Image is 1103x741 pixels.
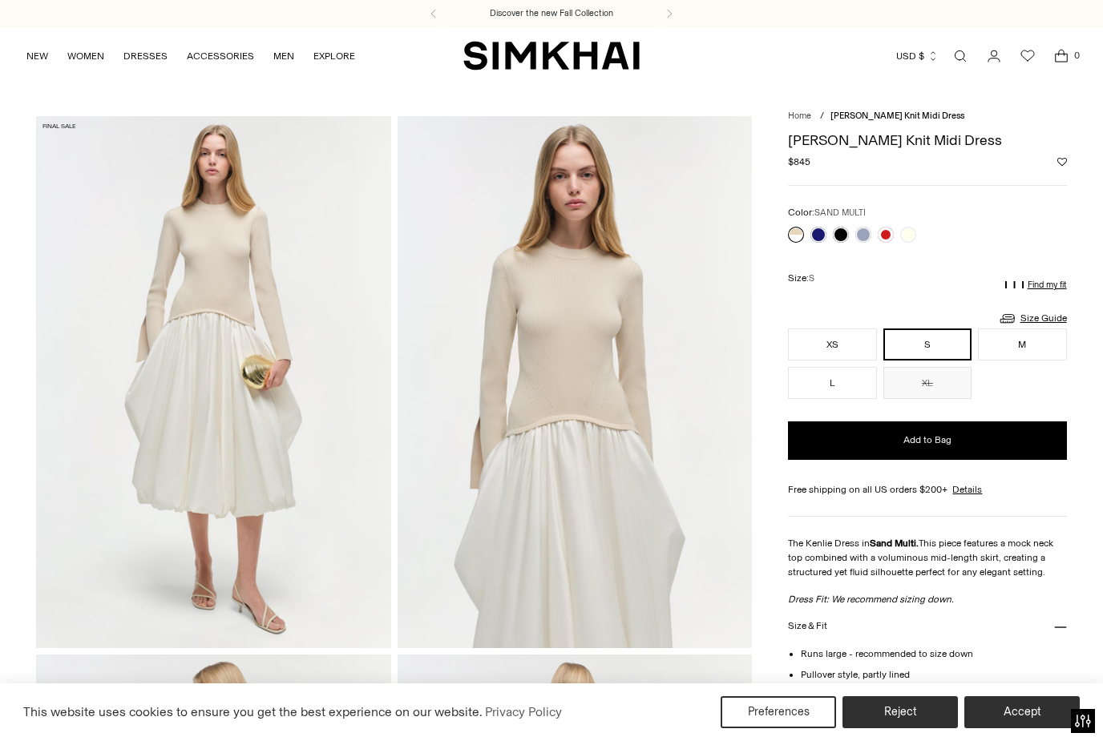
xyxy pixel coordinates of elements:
[883,328,972,360] button: S
[483,700,564,724] a: Privacy Policy (opens in a new tab)
[978,328,1066,360] button: M
[788,133,1066,147] h1: [PERSON_NAME] Knit Midi Dress
[398,116,752,647] img: Kenlie Taffeta Knit Midi Dress
[788,621,826,631] h3: Size & Fit
[820,110,824,123] div: /
[788,606,1066,647] button: Size & Fit
[870,538,919,549] strong: Sand Multi.
[788,482,1066,497] div: Free shipping on all US orders $200+
[814,207,866,218] span: SAND MULTI
[721,696,836,728] button: Preferences
[788,328,876,360] button: XS
[801,646,1066,661] li: Runs large - recommended to size down
[23,704,483,719] span: This website uses cookies to ensure you get the best experience on our website.
[788,421,1066,460] button: Add to Bag
[1069,48,1084,62] span: 0
[1012,40,1044,72] a: Wishlist
[801,667,1066,682] li: Pullover style, partly lined
[788,536,1066,579] p: The Kenlie Dress in This piece features a mock neck top combined with a voluminous mid-length ski...
[273,38,294,74] a: MEN
[187,38,254,74] a: ACCESSORIES
[1045,40,1077,72] a: Open cart modal
[788,367,876,399] button: L
[903,433,951,447] span: Add to Bag
[883,367,972,399] button: XL
[788,111,811,121] a: Home
[1057,157,1067,167] button: Add to Wishlist
[36,116,390,647] img: Kenlie Taffeta Knit Midi Dress
[788,271,814,286] label: Size:
[952,482,982,497] a: Details
[490,7,613,20] a: Discover the new Fall Collection
[788,205,866,220] label: Color:
[842,696,958,728] button: Reject
[964,696,1080,728] button: Accept
[67,38,104,74] a: WOMEN
[998,308,1067,328] a: Size Guide
[788,155,810,169] span: $845
[978,40,1010,72] a: Go to the account page
[788,594,954,605] em: Dress Fit: We recommend sizing down.
[944,40,976,72] a: Open search modal
[463,40,640,71] a: SIMKHAI
[788,110,1066,123] nav: breadcrumbs
[896,38,939,74] button: USD $
[123,38,168,74] a: DRESSES
[809,273,814,284] span: S
[830,111,964,121] span: [PERSON_NAME] Knit Midi Dress
[26,38,48,74] a: NEW
[313,38,355,74] a: EXPLORE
